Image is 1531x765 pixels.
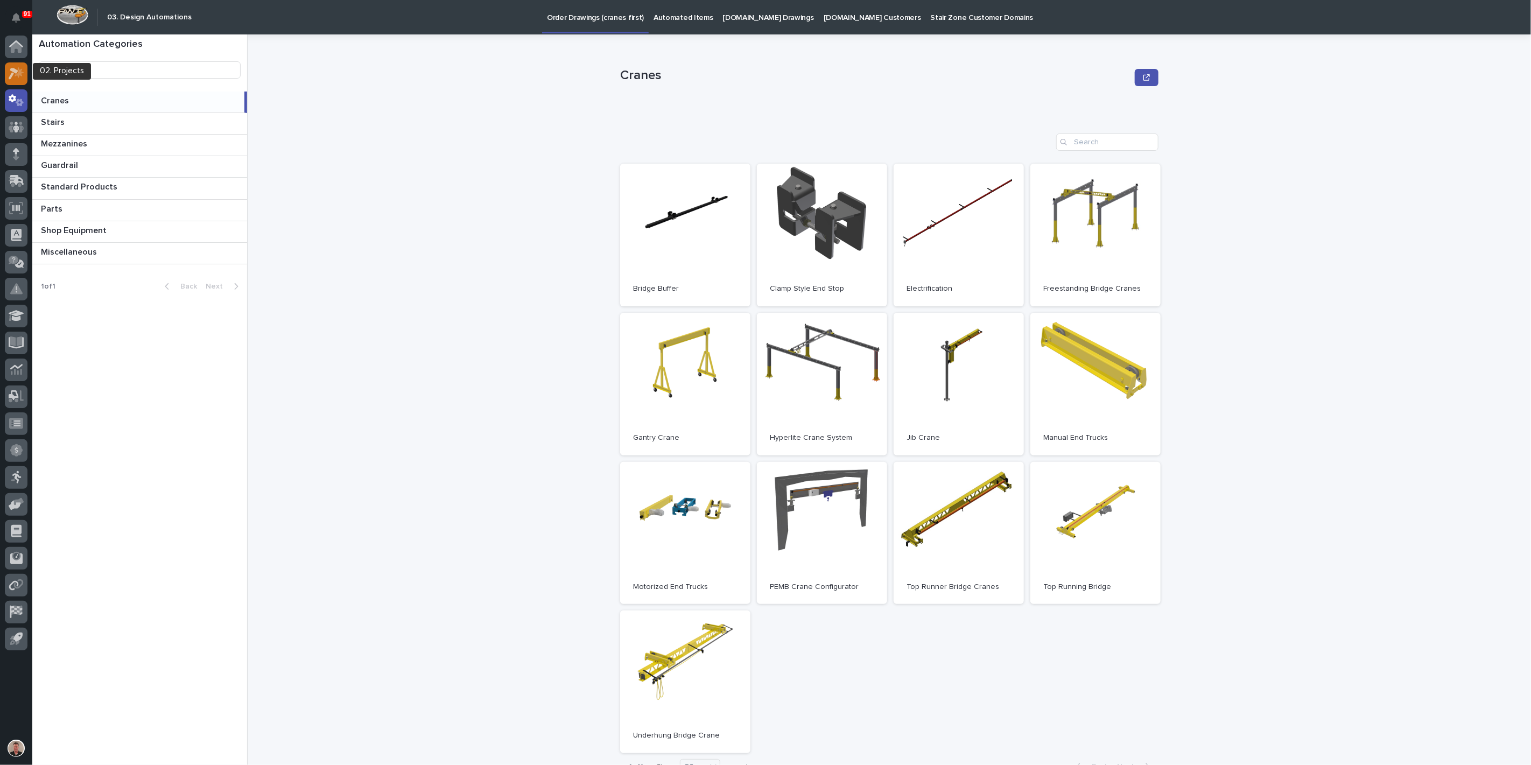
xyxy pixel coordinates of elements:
p: Hyperlite Crane System [770,433,874,443]
p: Stairs [41,115,67,128]
p: 91 [24,10,31,18]
p: Mezzanines [41,137,89,149]
img: Workspace Logo [57,5,88,25]
h1: Automation Categories [39,39,241,51]
span: Next [206,283,229,290]
a: Freestanding Bridge Cranes [1030,164,1161,306]
p: Bridge Buffer [633,284,738,293]
a: MezzaninesMezzanines [32,135,247,156]
a: Manual End Trucks [1030,313,1161,455]
a: Clamp Style End Stop [757,164,887,306]
p: Manual End Trucks [1043,433,1148,443]
a: Top Running Bridge [1030,462,1161,605]
p: Miscellaneous [41,245,99,257]
a: Standard ProductsStandard Products [32,178,247,199]
p: Top Running Bridge [1043,582,1148,592]
p: Gantry Crane [633,433,738,443]
a: Hyperlite Crane System [757,313,887,455]
button: users-avatar [5,737,27,760]
a: Electrification [894,164,1024,306]
a: Motorized End Trucks [620,462,750,605]
p: Top Runner Bridge Cranes [907,582,1011,592]
div: Notifications91 [13,13,27,30]
a: Gantry Crane [620,313,750,455]
p: Parts [41,202,65,214]
p: Guardrail [41,158,80,171]
span: Back [174,283,197,290]
a: PartsParts [32,200,247,221]
a: Underhung Bridge Crane [620,610,750,753]
p: 1 of 1 [32,273,64,300]
button: Notifications [5,6,27,29]
a: Bridge Buffer [620,164,750,306]
p: Motorized End Trucks [633,582,738,592]
p: Standard Products [41,180,120,192]
h2: 03. Design Automations [107,13,192,22]
button: Next [201,282,247,291]
p: Cranes [41,94,71,106]
input: Search [39,61,241,79]
a: MiscellaneousMiscellaneous [32,243,247,264]
p: PEMB Crane Configurator [770,582,874,592]
p: Shop Equipment [41,223,109,236]
a: StairsStairs [32,113,247,135]
p: Underhung Bridge Crane [633,731,738,740]
a: PEMB Crane Configurator [757,462,887,605]
p: Jib Crane [907,433,1011,443]
a: CranesCranes [32,92,247,113]
button: Back [156,282,201,291]
input: Search [1056,134,1158,151]
a: Jib Crane [894,313,1024,455]
p: Freestanding Bridge Cranes [1043,284,1148,293]
p: Electrification [907,284,1011,293]
p: Cranes [620,68,1130,83]
p: Clamp Style End Stop [770,284,874,293]
a: GuardrailGuardrail [32,156,247,178]
a: Top Runner Bridge Cranes [894,462,1024,605]
a: Shop EquipmentShop Equipment [32,221,247,243]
